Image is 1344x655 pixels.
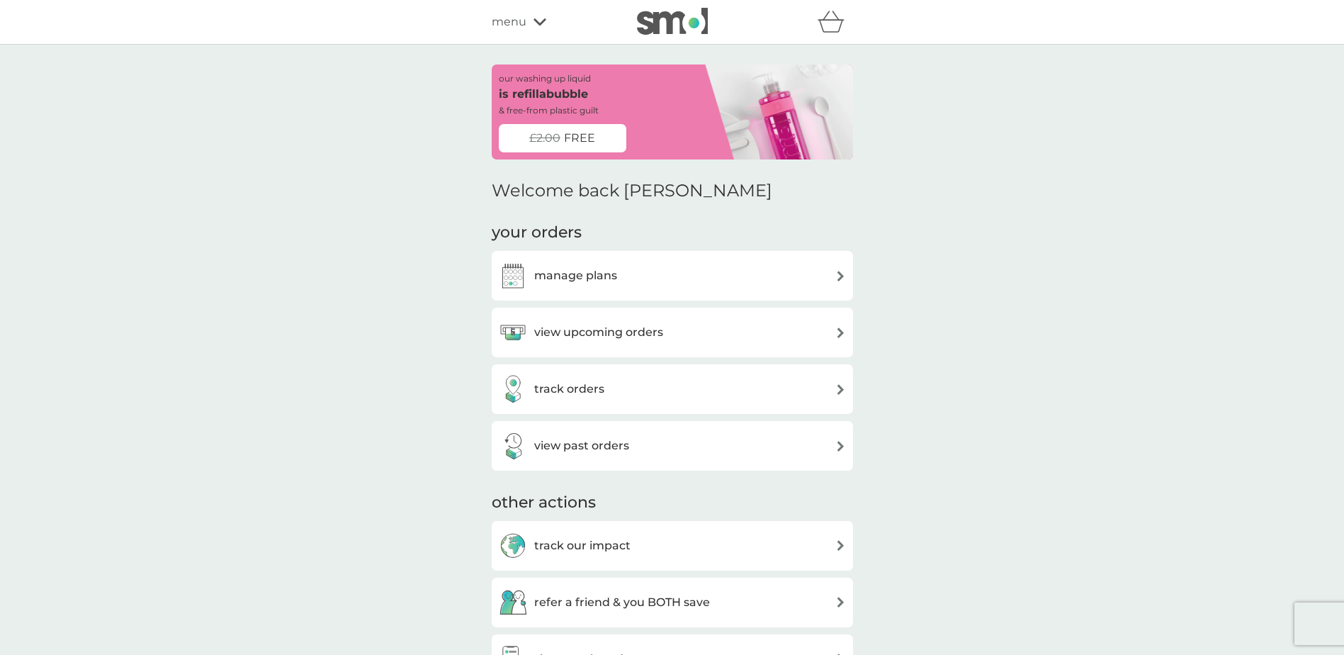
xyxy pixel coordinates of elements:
h3: your orders [492,222,582,244]
h3: track orders [534,380,604,398]
p: is refillabubble [499,85,588,103]
img: arrow right [835,271,846,281]
img: arrow right [835,384,846,395]
img: smol [637,8,708,35]
span: £2.00 [529,129,560,147]
img: arrow right [835,327,846,338]
p: & free-from plastic guilt [499,103,599,117]
img: arrow right [835,540,846,551]
div: basket [818,8,853,36]
p: our washing up liquid [499,72,591,85]
h3: other actions [492,492,596,514]
h3: track our impact [534,537,631,555]
h3: view upcoming orders [534,323,663,342]
img: arrow right [835,441,846,452]
span: FREE [564,129,595,147]
h3: manage plans [534,267,617,285]
h3: refer a friend & you BOTH save [534,593,710,612]
h3: view past orders [534,437,629,455]
span: menu [492,13,526,31]
img: arrow right [835,597,846,608]
h2: Welcome back [PERSON_NAME] [492,181,772,201]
